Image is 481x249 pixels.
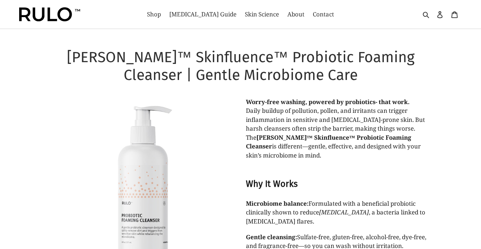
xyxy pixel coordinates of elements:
a: Contact [309,9,338,20]
em: [MEDICAL_DATA] [319,208,369,216]
span: [MEDICAL_DATA] Guide [169,10,236,19]
iframe: Gorgias live chat messenger [446,216,474,242]
p: Daily buildup of pollution, pollen, and irritants can trigger inflammation in sensitive and [MEDI... [246,97,430,160]
strong: Microbiome balance: [246,199,309,207]
span: Shop [147,10,161,19]
span: Contact [313,10,334,19]
strong: Gentle cleansing: [246,233,297,241]
strong: Worry-free washing, powered by probiotics- that work. [246,98,410,106]
a: [MEDICAL_DATA] Guide [166,9,240,20]
a: Shop [143,9,164,20]
strong: Why It Works [246,179,298,189]
span: Skin Science [245,10,279,19]
img: Rulo™ Skin [19,7,80,21]
strong: [PERSON_NAME]™ Skinfluence™ Probiotic Foaming Cleanser [246,133,411,151]
p: Formulated with a beneficial probiotic clinically shown to reduce , a bacteria linked to [MEDICAL... [246,199,430,226]
a: About [284,9,308,20]
a: Skin Science [241,9,282,20]
h1: [PERSON_NAME]™ Skinfluence™ Probiotic Foaming Cleanser | Gentle Microbiome Care [51,48,430,84]
span: About [287,10,304,19]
